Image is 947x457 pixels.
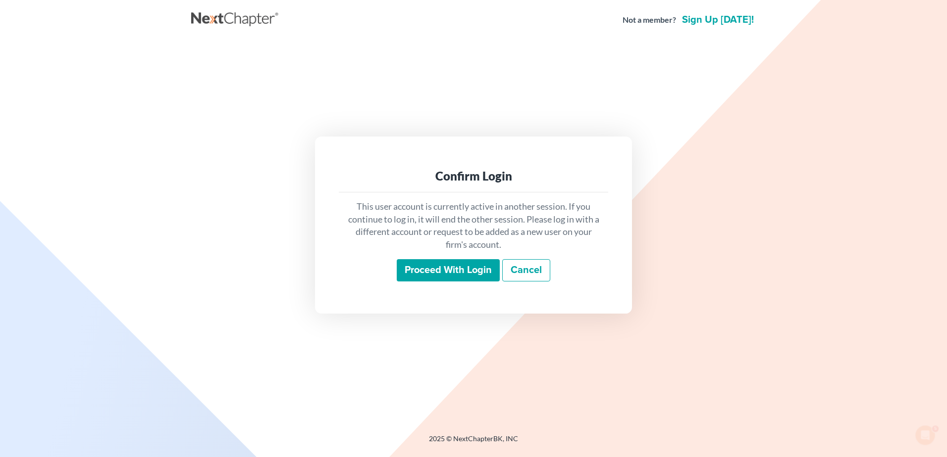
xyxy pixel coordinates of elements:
[623,14,676,26] strong: Not a member?
[934,423,942,431] span: 5
[502,259,550,282] a: Cancel
[680,15,756,25] a: Sign up [DATE]!
[397,259,500,282] input: Proceed with login
[347,168,600,184] div: Confirm Login
[913,423,937,447] iframe: Intercom live chat
[191,434,756,452] div: 2025 © NextChapterBK, INC
[347,200,600,251] p: This user account is currently active in another session. If you continue to log in, it will end ...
